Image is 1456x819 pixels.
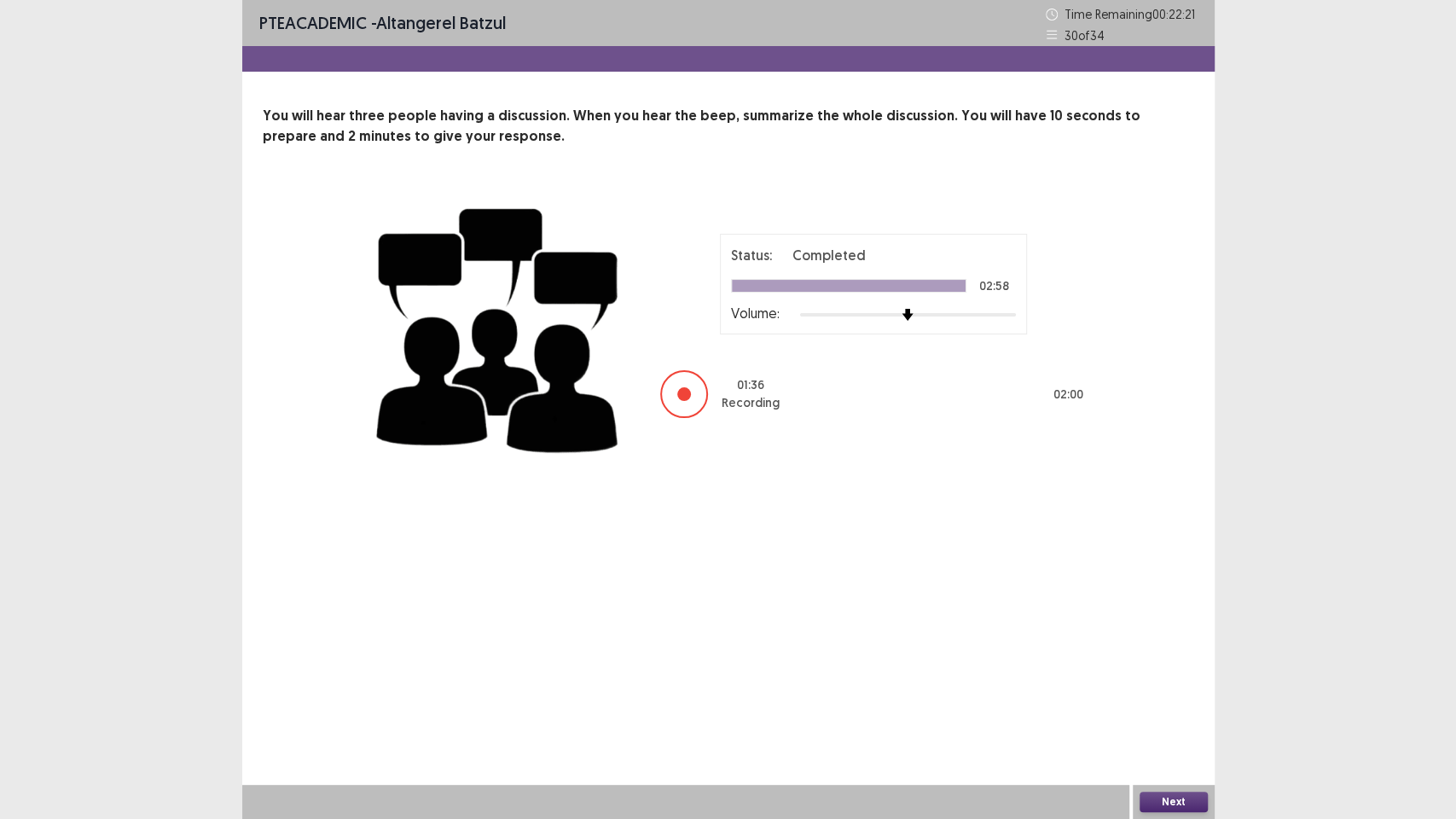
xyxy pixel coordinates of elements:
p: Time Remaining 00 : 22 : 21 [1064,5,1198,23]
img: group-discussion [370,188,626,467]
img: arrow-thumb [902,309,914,321]
p: Recording [722,394,780,412]
p: 30 of 34 [1064,26,1105,44]
p: Volume: [731,303,780,323]
span: PTE academic [259,12,367,33]
p: Completed [792,245,866,265]
p: - Altangerel Batzul [259,10,506,36]
button: Next [1140,792,1208,812]
p: 02 : 00 [1053,386,1083,404]
p: 02:58 [979,280,1009,292]
p: Status: [731,245,772,265]
p: You will hear three people having a discussion. When you hear the beep, summarize the whole discu... [263,106,1194,147]
p: 01 : 36 [737,376,764,394]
